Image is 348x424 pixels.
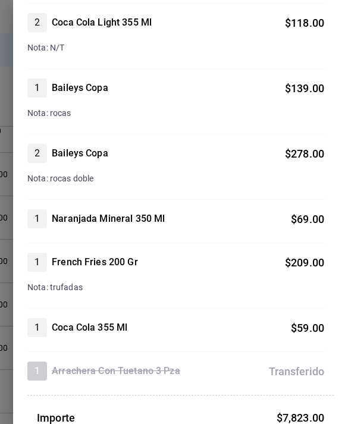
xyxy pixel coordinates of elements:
[27,282,83,292] span: Nota: trufadas
[27,321,47,335] span: 1
[27,146,47,161] span: 2
[269,363,324,379] div: Transferido
[291,213,324,225] span: $ 69.00
[285,82,324,95] span: $ 139.00
[27,174,93,183] span: Nota: rocas doble
[27,255,47,269] span: 1
[27,43,64,52] span: Nota: N/T
[27,81,47,95] span: 1
[52,255,138,269] h4: French Fries 200 Gr
[277,412,324,424] span: $ 7,823.00
[285,256,324,269] span: $ 209.00
[285,17,324,29] span: $ 118.00
[291,322,324,334] span: $ 59.00
[52,146,108,161] h4: Baileys Copa
[52,81,108,95] h4: Baileys Copa
[52,321,127,335] h4: Coca Cola 355 Ml
[52,15,152,30] h4: Coca Cola Light 355 Ml
[27,212,47,226] span: 1
[285,147,324,160] span: $ 278.00
[52,212,165,226] h4: Naranjada Mineral 350 Ml
[27,15,47,30] span: 2
[27,364,47,378] span: 1
[52,364,180,378] h4: Arrachera Con Tuetano 3 Pza
[27,108,71,118] span: Nota: rocas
